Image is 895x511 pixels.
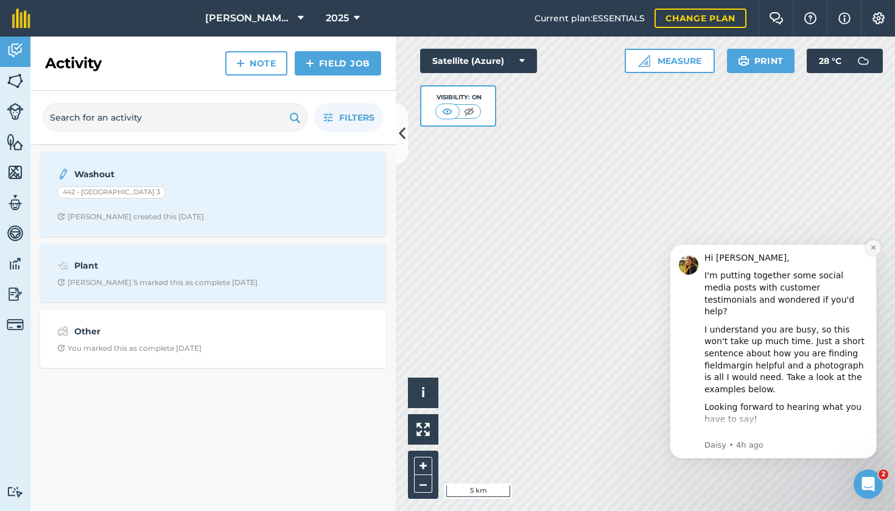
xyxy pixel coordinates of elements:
img: svg+xml;base64,PHN2ZyB4bWxucz0iaHR0cDovL3d3dy53My5vcmcvMjAwMC9zdmciIHdpZHRoPSI1NiIgaGVpZ2h0PSI2MC... [7,163,24,181]
img: svg+xml;base64,PHN2ZyB4bWxucz0iaHR0cDovL3d3dy53My5vcmcvMjAwMC9zdmciIHdpZHRoPSIxNyIgaGVpZ2h0PSIxNy... [838,11,851,26]
span: 28 ° C [819,49,841,73]
span: Filters [339,111,374,124]
a: Washout442 - [GEOGRAPHIC_DATA] 3Clock with arrow pointing clockwise[PERSON_NAME] created this [DATE] [47,160,379,229]
img: Two speech bubbles overlapping with the left bubble in the forefront [769,12,784,24]
img: A cog icon [871,12,886,24]
button: – [414,475,432,493]
button: i [408,378,438,408]
img: svg+xml;base64,PD94bWwgdmVyc2lvbj0iMS4wIiBlbmNvZGluZz0idXRmLTgiPz4KPCEtLSBHZW5lcmF0b3I6IEFkb2JlIE... [7,486,24,498]
button: Measure [625,49,715,73]
img: svg+xml;base64,PHN2ZyB4bWxucz0iaHR0cDovL3d3dy53My5vcmcvMjAwMC9zdmciIHdpZHRoPSI1NiIgaGVpZ2h0PSI2MC... [7,133,24,151]
button: 28 °C [807,49,883,73]
img: svg+xml;base64,PD94bWwgdmVyc2lvbj0iMS4wIiBlbmNvZGluZz0idXRmLTgiPz4KPCEtLSBHZW5lcmF0b3I6IEFkb2JlIE... [57,167,69,181]
span: [PERSON_NAME] Farms [205,11,293,26]
img: svg+xml;base64,PD94bWwgdmVyc2lvbj0iMS4wIiBlbmNvZGluZz0idXRmLTgiPz4KPCEtLSBHZW5lcmF0b3I6IEFkb2JlIE... [7,224,24,242]
img: svg+xml;base64,PHN2ZyB4bWxucz0iaHR0cDovL3d3dy53My5vcmcvMjAwMC9zdmciIHdpZHRoPSI1MCIgaGVpZ2h0PSI0MC... [440,105,455,118]
button: Print [727,49,795,73]
span: 2 [879,470,888,479]
img: svg+xml;base64,PHN2ZyB4bWxucz0iaHR0cDovL3d3dy53My5vcmcvMjAwMC9zdmciIHdpZHRoPSIxNCIgaGVpZ2h0PSIyNC... [236,56,245,71]
img: Clock with arrow pointing clockwise [57,213,65,220]
img: svg+xml;base64,PHN2ZyB4bWxucz0iaHR0cDovL3d3dy53My5vcmcvMjAwMC9zdmciIHdpZHRoPSI1NiIgaGVpZ2h0PSI2MC... [7,72,24,90]
div: You marked this as complete [DATE] [57,344,202,353]
img: A question mark icon [803,12,818,24]
img: svg+xml;base64,PD94bWwgdmVyc2lvbj0iMS4wIiBlbmNvZGluZz0idXRmLTgiPz4KPCEtLSBHZW5lcmF0b3I6IEFkb2JlIE... [7,103,24,120]
iframe: Intercom live chat [854,470,883,499]
img: svg+xml;base64,PHN2ZyB4bWxucz0iaHR0cDovL3d3dy53My5vcmcvMjAwMC9zdmciIHdpZHRoPSIxOSIgaGVpZ2h0PSIyNC... [289,110,301,125]
img: Clock with arrow pointing clockwise [57,344,65,352]
img: svg+xml;base64,PD94bWwgdmVyc2lvbj0iMS4wIiBlbmNvZGluZz0idXRmLTgiPz4KPCEtLSBHZW5lcmF0b3I6IEFkb2JlIE... [57,324,69,339]
a: Change plan [655,9,746,28]
img: svg+xml;base64,PD94bWwgdmVyc2lvbj0iMS4wIiBlbmNvZGluZz0idXRmLTgiPz4KPCEtLSBHZW5lcmF0b3I6IEFkb2JlIE... [851,49,876,73]
img: svg+xml;base64,PHN2ZyB4bWxucz0iaHR0cDovL3d3dy53My5vcmcvMjAwMC9zdmciIHdpZHRoPSIxOSIgaGVpZ2h0PSIyNC... [738,54,749,68]
img: Clock with arrow pointing clockwise [57,278,65,286]
img: fieldmargin Logo [12,9,30,28]
button: + [414,457,432,475]
input: Search for an activity [43,103,308,132]
div: [PERSON_NAME] S marked this as complete [DATE] [57,278,258,287]
button: Filters [314,103,384,132]
strong: Washout [74,167,267,181]
img: Four arrows, one pointing top left, one top right, one bottom right and the last bottom left [416,423,430,436]
img: svg+xml;base64,PHN2ZyB4bWxucz0iaHR0cDovL3d3dy53My5vcmcvMjAwMC9zdmciIHdpZHRoPSI1MCIgaGVpZ2h0PSI0MC... [462,105,477,118]
a: Note [225,51,287,76]
span: Current plan : ESSENTIALS [535,12,645,25]
span: 2025 [326,11,349,26]
div: 442 - [GEOGRAPHIC_DATA] 3 [57,186,166,199]
button: Satellite (Azure) [420,49,537,73]
img: svg+xml;base64,PD94bWwgdmVyc2lvbj0iMS4wIiBlbmNvZGluZz0idXRmLTgiPz4KPCEtLSBHZW5lcmF0b3I6IEFkb2JlIE... [57,258,69,273]
iframe: Intercom notifications message [651,229,895,505]
div: [PERSON_NAME] created this [DATE] [57,212,204,222]
img: svg+xml;base64,PD94bWwgdmVyc2lvbj0iMS4wIiBlbmNvZGluZz0idXRmLTgiPz4KPCEtLSBHZW5lcmF0b3I6IEFkb2JlIE... [7,255,24,273]
img: svg+xml;base64,PD94bWwgdmVyc2lvbj0iMS4wIiBlbmNvZGluZz0idXRmLTgiPz4KPCEtLSBHZW5lcmF0b3I6IEFkb2JlIE... [7,41,24,60]
a: PlantClock with arrow pointing clockwise[PERSON_NAME] S marked this as complete [DATE] [47,251,379,295]
a: Field Job [295,51,381,76]
img: svg+xml;base64,PHN2ZyB4bWxucz0iaHR0cDovL3d3dy53My5vcmcvMjAwMC9zdmciIHdpZHRoPSIxNCIgaGVpZ2h0PSIyNC... [306,56,314,71]
strong: Other [74,325,267,338]
h2: Activity [45,54,102,73]
div: Visibility: On [435,93,482,102]
strong: Plant [74,259,267,272]
img: svg+xml;base64,PD94bWwgdmVyc2lvbj0iMS4wIiBlbmNvZGluZz0idXRmLTgiPz4KPCEtLSBHZW5lcmF0b3I6IEFkb2JlIE... [7,316,24,333]
span: i [421,385,425,400]
img: svg+xml;base64,PD94bWwgdmVyc2lvbj0iMS4wIiBlbmNvZGluZz0idXRmLTgiPz4KPCEtLSBHZW5lcmF0b3I6IEFkb2JlIE... [7,194,24,212]
img: svg+xml;base64,PD94bWwgdmVyc2lvbj0iMS4wIiBlbmNvZGluZz0idXRmLTgiPz4KPCEtLSBHZW5lcmF0b3I6IEFkb2JlIE... [7,285,24,303]
a: OtherClock with arrow pointing clockwiseYou marked this as complete [DATE] [47,317,379,361]
img: Ruler icon [638,55,650,67]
